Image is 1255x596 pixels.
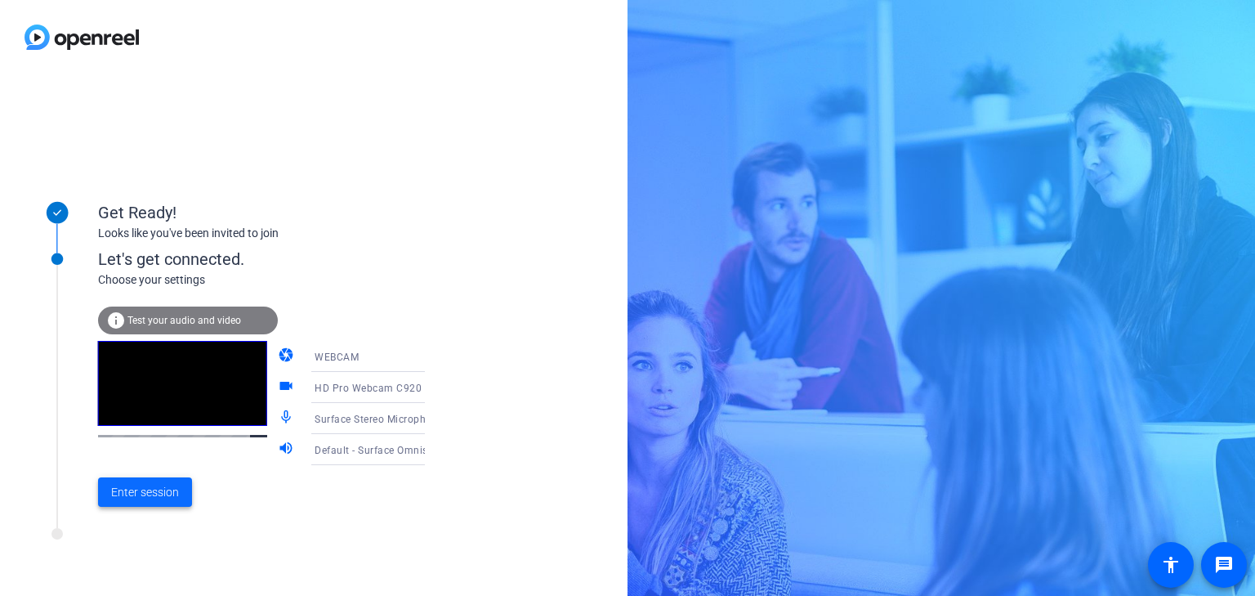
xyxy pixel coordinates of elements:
[278,347,297,366] mat-icon: camera
[315,381,484,394] span: HD Pro Webcam C920 (046d:082d)
[127,315,241,326] span: Test your audio and video
[315,412,601,425] span: Surface Stereo Microphones (Surface High Definition Audio)
[98,200,425,225] div: Get Ready!
[111,484,179,501] span: Enter session
[98,225,425,242] div: Looks like you've been invited to join
[98,271,458,289] div: Choose your settings
[106,311,126,330] mat-icon: info
[278,440,297,459] mat-icon: volume_up
[315,352,359,363] span: WEBCAM
[98,247,458,271] div: Let's get connected.
[1214,555,1234,575] mat-icon: message
[98,477,192,507] button: Enter session
[278,378,297,397] mat-icon: videocam
[1161,555,1181,575] mat-icon: accessibility
[278,409,297,428] mat-icon: mic_none
[315,443,647,456] span: Default - Surface Omnisonic Speakers (Surface High Definition Audio)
